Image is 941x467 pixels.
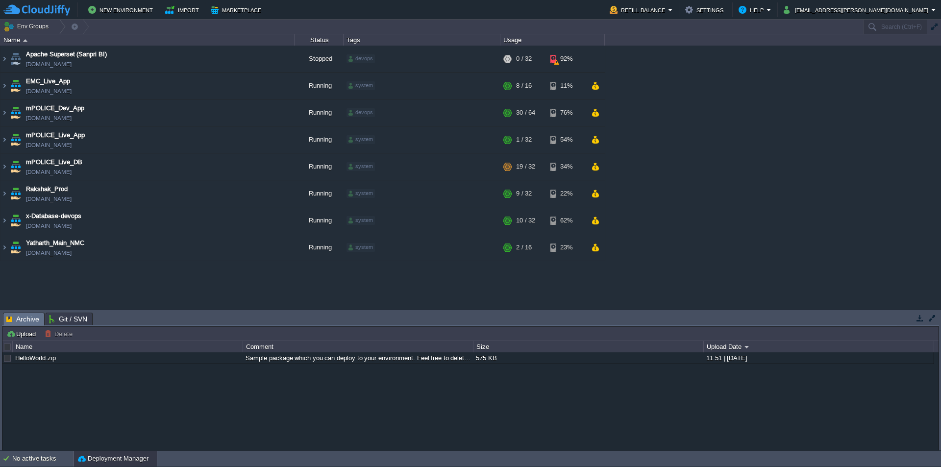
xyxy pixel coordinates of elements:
div: system [347,243,375,252]
div: Running [295,207,344,234]
button: Deployment Manager [78,454,149,464]
div: 23% [550,234,582,261]
div: 11% [550,73,582,99]
div: 1 / 32 [516,126,532,153]
div: 10 / 32 [516,207,535,234]
span: Git / SVN [49,313,87,325]
button: [EMAIL_ADDRESS][PERSON_NAME][DOMAIN_NAME] [784,4,931,16]
div: Running [295,234,344,261]
span: [DOMAIN_NAME] [26,221,72,231]
button: Refill Balance [610,4,668,16]
button: Env Groups [3,20,52,33]
div: Name [13,341,243,352]
a: [DOMAIN_NAME] [26,140,72,150]
div: 11:51 | [DATE] [704,352,933,364]
div: 30 / 64 [516,99,535,126]
a: HelloWorld.zip [15,354,56,362]
button: Help [739,4,767,16]
a: Apache Superset (Sanpri BI) [26,49,107,59]
img: CloudJiffy [3,4,70,16]
a: [DOMAIN_NAME] [26,113,72,123]
a: Rakshak_Prod [26,184,68,194]
div: 575 KB [473,352,703,364]
div: system [347,135,375,144]
div: 34% [550,153,582,180]
iframe: chat widget [900,428,931,457]
button: Delete [45,329,75,338]
a: [DOMAIN_NAME] [26,86,72,96]
img: AMDAwAAAACH5BAEAAAAALAAAAAABAAEAAAICRAEAOw== [0,234,8,261]
div: Running [295,153,344,180]
img: AMDAwAAAACH5BAEAAAAALAAAAAABAAEAAAICRAEAOw== [23,39,27,42]
img: AMDAwAAAACH5BAEAAAAALAAAAAABAAEAAAICRAEAOw== [9,126,23,153]
img: AMDAwAAAACH5BAEAAAAALAAAAAABAAEAAAICRAEAOw== [0,46,8,72]
div: Running [295,73,344,99]
div: system [347,216,375,225]
div: 2 / 16 [516,234,532,261]
img: AMDAwAAAACH5BAEAAAAALAAAAAABAAEAAAICRAEAOw== [9,207,23,234]
div: 19 / 32 [516,153,535,180]
div: Usage [501,34,604,46]
img: AMDAwAAAACH5BAEAAAAALAAAAAABAAEAAAICRAEAOw== [9,234,23,261]
img: AMDAwAAAACH5BAEAAAAALAAAAAABAAEAAAICRAEAOw== [0,153,8,180]
span: [DOMAIN_NAME] [26,167,72,177]
div: 54% [550,126,582,153]
button: Settings [685,4,726,16]
img: AMDAwAAAACH5BAEAAAAALAAAAAABAAEAAAICRAEAOw== [9,99,23,126]
div: 8 / 16 [516,73,532,99]
div: 22% [550,180,582,207]
img: AMDAwAAAACH5BAEAAAAALAAAAAABAAEAAAICRAEAOw== [0,207,8,234]
div: Stopped [295,46,344,72]
a: mPOLICE_Live_App [26,130,85,140]
a: [DOMAIN_NAME] [26,248,72,258]
img: AMDAwAAAACH5BAEAAAAALAAAAAABAAEAAAICRAEAOw== [0,180,8,207]
div: Running [295,126,344,153]
div: devops [347,108,375,117]
a: x-Database-devops [26,211,81,221]
div: system [347,189,375,198]
span: Archive [6,313,39,325]
img: AMDAwAAAACH5BAEAAAAALAAAAAABAAEAAAICRAEAOw== [9,73,23,99]
div: Comment [244,341,473,352]
a: [DOMAIN_NAME] [26,194,72,204]
div: Upload Date [704,341,934,352]
div: system [347,81,375,90]
div: Tags [344,34,500,46]
div: 0 / 32 [516,46,532,72]
a: mPOLICE_Live_DB [26,157,82,167]
div: Status [295,34,343,46]
div: Size [474,341,703,352]
div: Running [295,180,344,207]
button: Marketplace [211,4,264,16]
button: Import [165,4,202,16]
a: EMC_Live_App [26,76,70,86]
img: AMDAwAAAACH5BAEAAAAALAAAAAABAAEAAAICRAEAOw== [9,46,23,72]
div: 92% [550,46,582,72]
div: devops [347,54,375,63]
img: AMDAwAAAACH5BAEAAAAALAAAAAABAAEAAAICRAEAOw== [0,73,8,99]
div: Sample package which you can deploy to your environment. Feel free to delete and upload a package... [243,352,472,364]
button: New Environment [88,4,156,16]
div: 62% [550,207,582,234]
div: Name [1,34,294,46]
img: AMDAwAAAACH5BAEAAAAALAAAAAABAAEAAAICRAEAOw== [0,99,8,126]
div: system [347,162,375,171]
a: mPOLICE_Dev_App [26,103,84,113]
button: Upload [6,329,39,338]
div: 76% [550,99,582,126]
div: Running [295,99,344,126]
img: AMDAwAAAACH5BAEAAAAALAAAAAABAAEAAAICRAEAOw== [0,126,8,153]
div: No active tasks [12,451,74,467]
img: AMDAwAAAACH5BAEAAAAALAAAAAABAAEAAAICRAEAOw== [9,153,23,180]
img: AMDAwAAAACH5BAEAAAAALAAAAAABAAEAAAICRAEAOw== [9,180,23,207]
div: 9 / 32 [516,180,532,207]
a: Yatharth_Main_NMC [26,238,84,248]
